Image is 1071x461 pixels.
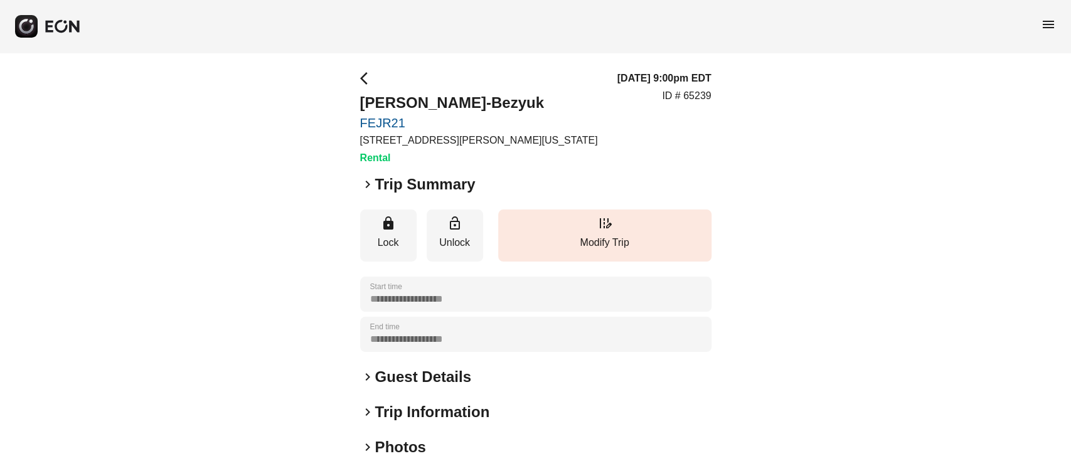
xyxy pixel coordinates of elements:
[504,235,705,250] p: Modify Trip
[433,235,477,250] p: Unlock
[360,369,375,384] span: keyboard_arrow_right
[375,174,476,194] h2: Trip Summary
[360,209,417,262] button: Lock
[381,216,396,231] span: lock
[360,151,598,166] h3: Rental
[375,402,490,422] h2: Trip Information
[617,71,711,86] h3: [DATE] 9:00pm EDT
[375,367,471,387] h2: Guest Details
[1041,17,1056,32] span: menu
[360,440,375,455] span: keyboard_arrow_right
[360,405,375,420] span: keyboard_arrow_right
[427,209,483,262] button: Unlock
[366,235,410,250] p: Lock
[360,115,598,130] a: FEJR21
[360,133,598,148] p: [STREET_ADDRESS][PERSON_NAME][US_STATE]
[662,88,711,103] p: ID # 65239
[597,216,612,231] span: edit_road
[360,177,375,192] span: keyboard_arrow_right
[447,216,462,231] span: lock_open
[498,209,711,262] button: Modify Trip
[360,71,375,86] span: arrow_back_ios
[360,93,598,113] h2: [PERSON_NAME]-Bezyuk
[375,437,426,457] h2: Photos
